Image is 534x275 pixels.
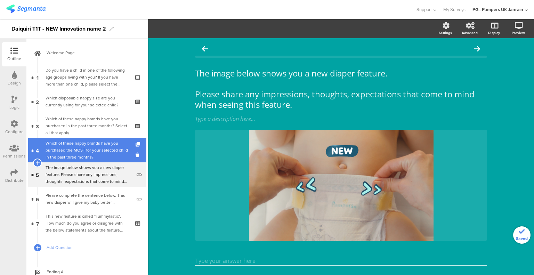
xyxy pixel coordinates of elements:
div: Configure [5,129,24,135]
a: 5 The image below shows you a new diaper feature. Please share any impressions, thoughts, expecta... [28,162,146,187]
div: Display [488,30,500,35]
span: Add Question [47,244,136,251]
div: Outline [7,56,21,62]
div: Which disposable nappy size are you currently using for your selected child? [46,95,129,108]
div: This new feature is called "Tummylastic". How much do you agree or disagree with the below statem... [46,213,129,234]
p: Please share any impressions, thoughts, expectations that come to mind when seeing this feature. [195,89,487,110]
span: 5 [36,171,39,178]
span: Welcome Page [47,49,136,56]
input: Type your answer here [195,257,487,266]
a: 4 Which of these nappy brands have you purchased the MOST for your selected child in the past thr... [28,138,146,162]
a: 1 Do you have a child in one of the following age groups living with you? If you have more than o... [28,65,146,89]
span: 7 [36,219,39,227]
div: Advanced [462,30,478,35]
div: Which of these nappy brands have you purchased in the past three months? Select all that apply [46,115,129,136]
a: 7 This new feature is called "Tummylastic". How much do you agree or disagree with the below stat... [28,211,146,235]
div: Preview [512,30,525,35]
div: The image below shows you a new diaper feature. Please share any impressions, thoughts, expectati... [46,164,131,185]
div: Type a description here... [195,115,487,123]
span: 4 [36,146,39,154]
div: Distribute [5,177,24,184]
span: 1 [37,73,39,81]
a: Welcome Page [28,41,146,65]
span: 3 [36,122,39,130]
div: Do you have a child in one of the following age groups living with you? If you have more than one... [46,67,129,88]
div: Which of these nappy brands have you purchased the MOST for your selected child in the past three... [46,140,129,161]
div: Daiquiri T1T - NEW Innovation name 2 [11,23,106,34]
span: 2 [36,98,39,105]
div: Logic [9,104,19,111]
p: The image below shows you a new diaper feature. [195,68,487,79]
div: Please complete the sentence below. This new diaper will give my baby better... [46,192,131,206]
div: Permissions [3,153,26,159]
a: 2 Which disposable nappy size are you currently using for your selected child? [28,89,146,114]
a: 3 Which of these nappy brands have you purchased in the past three months? Select all that apply [28,114,146,138]
img: The image below shows you a new diaper feature. Please share any impressions, thoughts, expectati... [249,130,434,241]
i: Duplicate [136,142,141,147]
div: PG - Pampers UK Janrain [472,6,523,13]
span: 6 [36,195,39,203]
div: Design [8,80,21,86]
div: Settings [439,30,452,35]
span: Saved [516,235,528,242]
i: Delete [136,152,141,158]
img: segmanta logo [6,5,46,13]
a: 6 Please complete the sentence below. This new diaper will give my baby better... [28,187,146,211]
span: Support [416,6,432,13]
